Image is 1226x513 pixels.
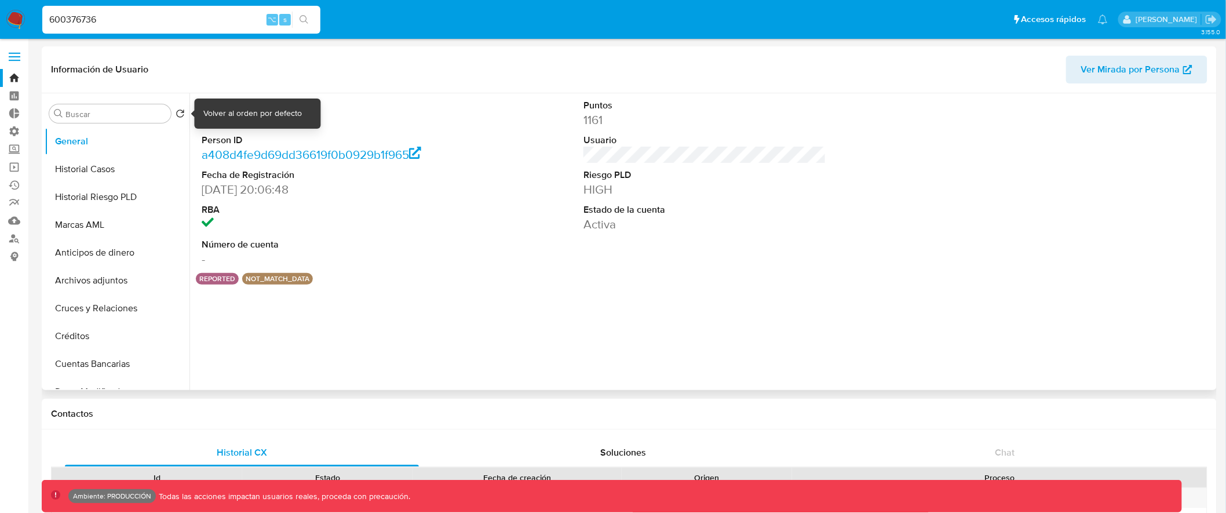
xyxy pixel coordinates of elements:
[292,12,316,28] button: search-icon
[583,99,826,112] dt: Puntos
[583,181,826,198] dd: HIGH
[45,378,189,406] button: Datos Modificados
[246,276,309,281] button: not_match_data
[45,267,189,294] button: Archivos adjuntos
[204,108,302,119] div: Volver al orden por defecto
[202,99,444,112] dt: ID de usuario
[45,128,189,155] button: General
[45,239,189,267] button: Anticipos de dinero
[202,146,421,163] a: a408d4fe9d69dd36619f0b0929b1f965
[45,183,189,211] button: Historial Riesgo PLD
[202,134,444,147] dt: Person ID
[583,134,826,147] dt: Usuario
[268,14,276,25] span: ⌥
[630,472,784,483] div: Origen
[583,112,826,128] dd: 1161
[202,112,444,128] dd: 600376736
[421,472,614,483] div: Fecha de creación
[202,203,444,216] dt: RBA
[73,494,151,499] p: Ambiente: PRODUCCIÓN
[583,216,826,232] dd: Activa
[156,491,411,502] p: Todas las acciones impactan usuarios reales, proceda con precaución.
[45,155,189,183] button: Historial Casos
[65,109,166,119] input: Buscar
[176,109,185,122] button: Volver al orden por defecto
[1205,13,1217,26] a: Salir
[583,169,826,181] dt: Riesgo PLD
[51,64,148,75] h1: Información de Usuario
[202,238,444,251] dt: Número de cuenta
[1098,14,1108,24] a: Notificaciones
[42,12,320,27] input: Buscar usuario o caso...
[45,350,189,378] button: Cuentas Bancarias
[45,322,189,350] button: Créditos
[217,446,267,459] span: Historial CX
[250,472,404,483] div: Estado
[1136,14,1201,25] p: diego.assum@mercadolibre.com
[202,169,444,181] dt: Fecha de Registración
[54,109,63,118] button: Buscar
[51,408,1207,420] h1: Contactos
[1081,56,1180,83] span: Ver Mirada por Persona
[45,211,189,239] button: Marcas AML
[1066,56,1207,83] button: Ver Mirada por Persona
[583,203,826,216] dt: Estado de la cuenta
[199,276,235,281] button: reported
[283,14,287,25] span: s
[80,472,234,483] div: Id
[1021,13,1086,26] span: Accesos rápidos
[202,251,444,267] dd: -
[800,472,1199,483] div: Proceso
[995,446,1015,459] span: Chat
[601,446,647,459] span: Soluciones
[45,294,189,322] button: Cruces y Relaciones
[202,181,444,198] dd: [DATE] 20:06:48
